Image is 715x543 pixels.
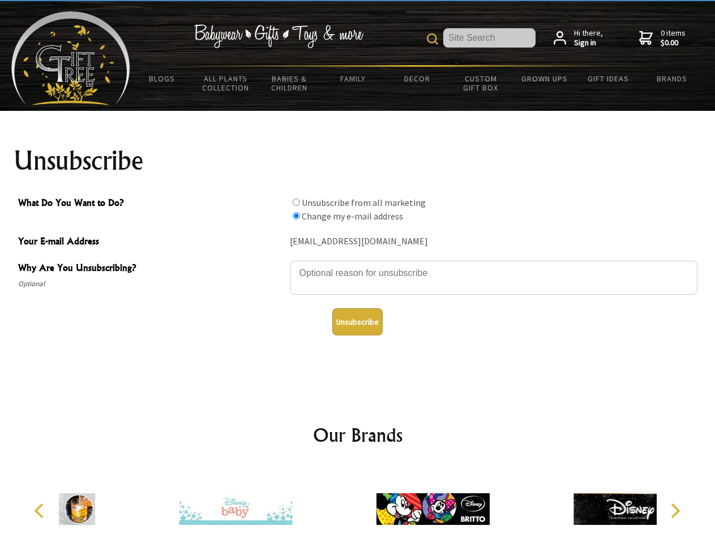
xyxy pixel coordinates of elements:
a: Grown Ups [512,67,576,90]
a: Family [322,67,386,90]
a: Hi there,Sign in [554,28,603,48]
strong: Sign in [574,38,603,48]
a: Brands [640,67,704,90]
span: Why Are You Unsubscribing? [18,261,284,277]
img: Babywear - Gifts - Toys & more [194,24,363,48]
span: Your E-mail Address [18,234,284,251]
img: Babyware - Gifts - Toys and more... [11,11,130,105]
h2: Our Brands [23,421,693,449]
input: What Do You Want to Do? [293,199,300,206]
div: [EMAIL_ADDRESS][DOMAIN_NAME] [290,233,697,251]
img: product search [427,33,438,45]
a: Decor [385,67,449,90]
span: What Do You Want to Do? [18,196,284,212]
a: BLOGS [130,67,194,90]
textarea: Why Are You Unsubscribing? [290,261,697,295]
input: What Do You Want to Do? [293,212,300,219]
a: All Plants Collection [194,67,258,100]
button: Next [662,498,687,523]
span: 0 items [661,28,686,48]
h1: Unsubscribe [14,147,702,174]
input: Site Search [443,28,536,48]
label: Unsubscribe from all marketing [302,197,426,208]
span: Hi there, [574,28,603,48]
button: Unsubscribe [332,308,383,335]
a: Gift Ideas [576,67,640,90]
strong: $0.00 [661,38,686,48]
button: Previous [28,498,53,523]
a: 0 items$0.00 [639,28,686,48]
a: Custom Gift Box [449,67,513,100]
span: Optional [18,277,284,291]
a: Babies & Children [258,67,322,100]
label: Change my e-mail address [302,210,403,222]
